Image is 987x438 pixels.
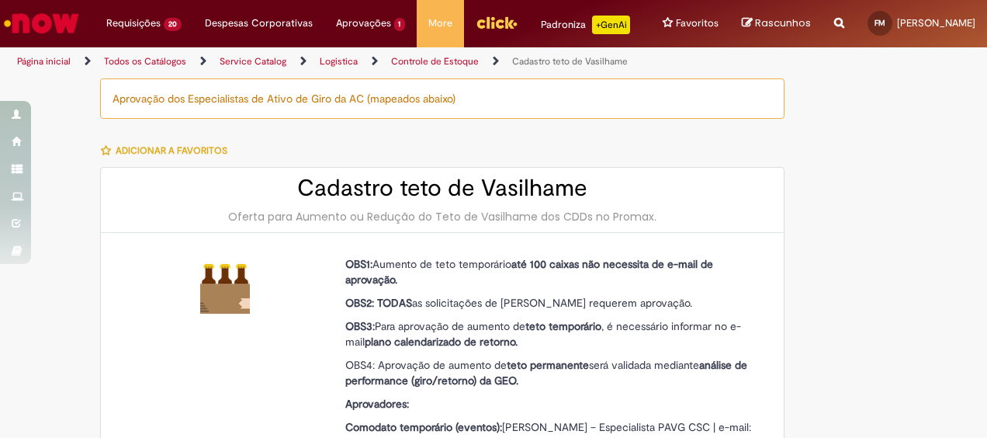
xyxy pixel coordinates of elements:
[116,176,768,201] h2: Cadastro teto de Vasilhame
[106,16,161,31] span: Requisições
[12,47,646,76] ul: Trilhas de página
[336,16,391,31] span: Aprovações
[476,11,518,34] img: click_logo_yellow_360x200.png
[2,8,81,39] img: ServiceNow
[525,319,601,333] strong: teto temporário
[874,18,885,28] span: FM
[100,134,236,167] button: Adicionar a Favoritos
[345,257,713,287] strong: até 100 caixas não necessita de e-mail de aprovação.
[897,16,975,30] span: [PERSON_NAME]
[345,318,757,349] p: Para aprovação de aumento de , é necessário informar no e-mail
[345,319,375,333] strong: OBS3:
[391,55,479,68] a: Controle de Estoque
[377,296,412,310] strong: TODAS
[104,55,186,68] a: Todos os Catálogos
[507,358,589,372] strong: teto permanente
[345,296,374,310] strong: OBS2:
[116,144,227,157] span: Adicionar a Favoritos
[205,16,313,31] span: Despesas Corporativas
[220,55,286,68] a: Service Catalog
[592,16,630,34] p: +GenAi
[345,357,757,388] p: OBS4: Aprovação de aumento de será validada mediante
[345,420,502,434] strong: Comodato temporário (eventos):
[676,16,719,31] span: Favoritos
[17,55,71,68] a: Página inicial
[345,257,372,271] strong: OBS1:
[345,397,409,411] strong: Aprovadores:
[345,295,757,311] p: as solicitações de [PERSON_NAME] requerem aprovação.
[755,16,811,30] span: Rascunhos
[345,256,757,287] p: Aumento de teto temporário
[320,55,358,68] a: Logistica
[200,264,250,314] img: Cadastro teto de Vasilhame
[345,358,747,388] strong: análise de performance (giro/retorno) da GEO.
[394,18,406,31] span: 1
[116,209,768,224] div: Oferta para Aumento ou Redução do Teto de Vasilhame dos CDDs no Promax.
[742,16,811,31] a: Rascunhos
[365,335,518,349] strong: plano calendarizado de retorno.
[428,16,452,31] span: More
[541,16,630,34] div: Padroniza
[164,18,182,31] span: 20
[512,55,628,68] a: Cadastro teto de Vasilhame
[100,78,784,119] div: Aprovação dos Especialistas de Ativo de Giro da AC (mapeados abaixo)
